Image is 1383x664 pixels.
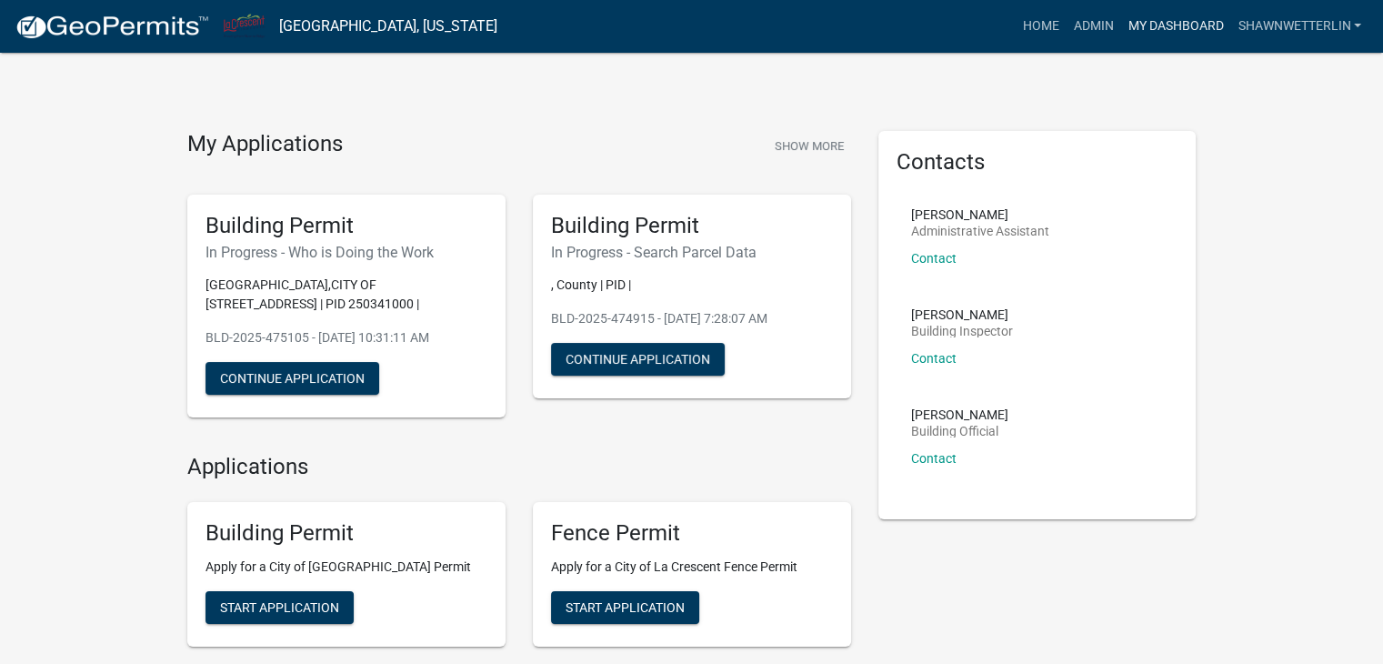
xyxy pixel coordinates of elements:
button: Show More [767,131,851,161]
span: Start Application [220,600,339,615]
p: [PERSON_NAME] [911,408,1008,421]
a: Admin [1066,9,1120,44]
p: Apply for a City of La Crescent Fence Permit [551,558,833,577]
p: Building Inspector [911,325,1013,337]
a: Contact [911,451,957,466]
button: Start Application [551,591,699,624]
img: City of La Crescent, Minnesota [224,14,265,38]
h4: Applications [187,454,851,480]
button: Continue Application [205,362,379,395]
a: Contact [911,351,957,366]
p: BLD-2025-475105 - [DATE] 10:31:11 AM [205,328,487,347]
h6: In Progress - Search Parcel Data [551,244,833,261]
span: Start Application [566,600,685,615]
p: Apply for a City of [GEOGRAPHIC_DATA] Permit [205,558,487,577]
p: BLD-2025-474915 - [DATE] 7:28:07 AM [551,309,833,328]
p: [PERSON_NAME] [911,308,1013,321]
a: ShawnWetterlin [1230,9,1368,44]
button: Start Application [205,591,354,624]
p: , County | PID | [551,276,833,295]
h5: Fence Permit [551,520,833,547]
a: Home [1015,9,1066,44]
h5: Building Permit [205,213,487,239]
a: [GEOGRAPHIC_DATA], [US_STATE] [279,11,497,42]
h5: Building Permit [551,213,833,239]
h5: Building Permit [205,520,487,547]
button: Continue Application [551,343,725,376]
p: [GEOGRAPHIC_DATA],CITY OF [STREET_ADDRESS] | PID 250341000 | [205,276,487,314]
a: My Dashboard [1120,9,1230,44]
p: Building Official [911,425,1008,438]
a: Contact [911,251,957,266]
h6: In Progress - Who is Doing the Work [205,244,487,261]
p: [PERSON_NAME] [911,208,1049,221]
h4: My Applications [187,131,343,158]
h5: Contacts [897,149,1178,176]
p: Administrative Assistant [911,225,1049,237]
